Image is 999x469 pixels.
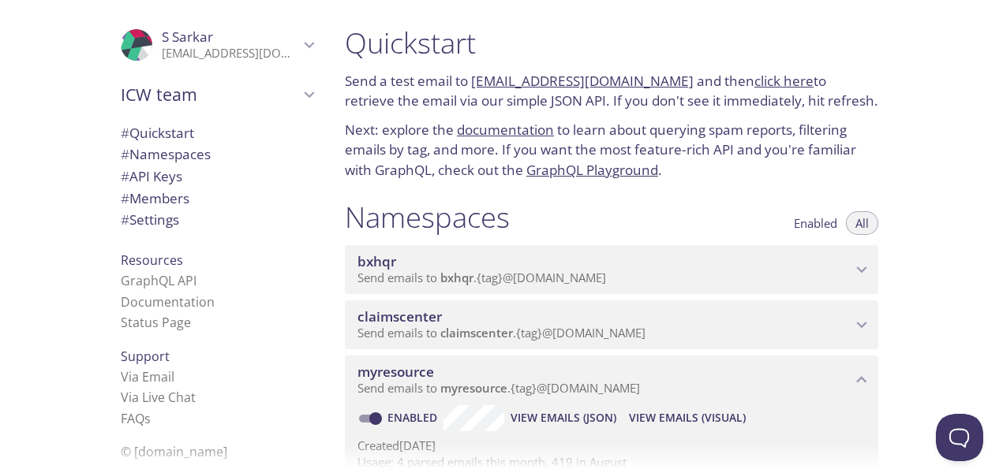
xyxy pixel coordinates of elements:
a: Enabled [385,410,443,425]
span: Settings [121,210,179,229]
span: Send emails to . {tag} @[DOMAIN_NAME] [357,325,645,341]
div: ICW team [108,74,326,115]
div: bxhqr namespace [345,245,878,294]
span: myresource [440,380,507,396]
button: View Emails (Visual) [623,405,752,430]
span: bxhqr [440,270,473,285]
span: bxhqr [357,252,396,270]
span: View Emails (JSON) [511,408,616,427]
p: Send a test email to and then to retrieve the email via our simple JSON API. If you don't see it ... [345,71,878,111]
div: Quickstart [108,122,326,144]
span: claimscenter [357,307,442,326]
a: Documentation [121,293,215,311]
a: GraphQL Playground [526,161,658,179]
a: Via Email [121,368,174,385]
a: Status Page [121,314,191,331]
h1: Namespaces [345,199,510,235]
button: View Emails (JSON) [504,405,623,430]
a: [EMAIL_ADDRESS][DOMAIN_NAME] [471,72,694,90]
span: Quickstart [121,124,194,142]
iframe: Help Scout Beacon - Open [936,414,983,461]
span: s [144,410,151,427]
p: Created [DATE] [357,437,866,454]
div: API Keys [108,166,326,188]
span: S Sarkar [162,28,213,46]
span: # [121,167,129,185]
div: Namespaces [108,143,326,166]
div: myresource namespace [345,355,878,404]
span: Resources [121,251,183,269]
span: ICW team [121,84,299,106]
div: Members [108,188,326,210]
span: Namespaces [121,145,211,163]
p: Next: explore the to learn about querying spam reports, filtering emails by tag, and more. If you... [345,120,878,181]
span: Support [121,348,170,365]
div: S Sarkar [108,19,326,71]
button: All [846,211,878,235]
span: # [121,189,129,207]
p: [EMAIL_ADDRESS][DOMAIN_NAME] [162,46,299,61]
div: claimscenter namespace [345,300,878,349]
button: Enabled [784,211,847,235]
span: # [121,210,129,229]
span: API Keys [121,167,182,185]
span: Members [121,189,189,207]
a: click here [754,72,814,90]
a: Via Live Chat [121,389,196,406]
span: myresource [357,363,434,381]
span: Send emails to . {tag} @[DOMAIN_NAME] [357,270,606,285]
a: FAQ [121,410,151,427]
span: claimscenter [440,325,513,341]
span: # [121,145,129,163]
div: Team Settings [108,209,326,231]
span: # [121,124,129,142]
span: View Emails (Visual) [629,408,746,427]
a: documentation [457,121,554,139]
h1: Quickstart [345,25,878,61]
a: GraphQL API [121,272,196,289]
span: Send emails to . {tag} @[DOMAIN_NAME] [357,380,640,396]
